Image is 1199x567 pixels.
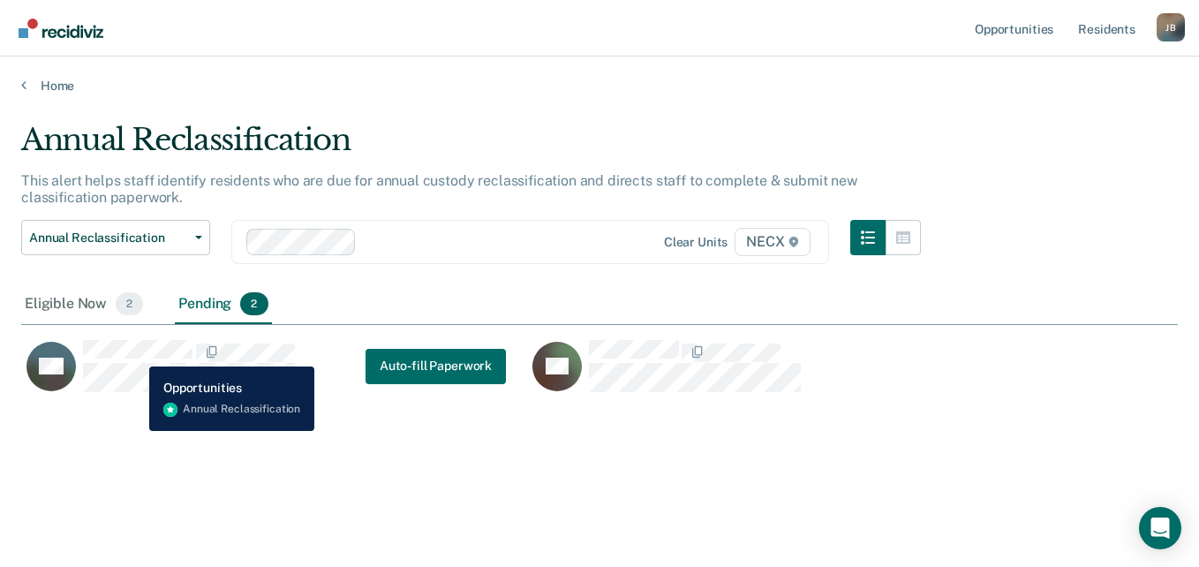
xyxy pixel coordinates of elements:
[735,228,810,256] span: NECX
[21,78,1178,94] a: Home
[116,292,143,315] span: 2
[1157,13,1185,42] div: J B
[19,19,103,38] img: Recidiviz
[21,285,147,324] div: Eligible Now2
[1157,13,1185,42] button: Profile dropdown button
[366,348,506,383] a: Navigate to form link
[21,172,857,206] p: This alert helps staff identify residents who are due for annual custody reclassification and dir...
[21,220,210,255] button: Annual Reclassification
[21,339,527,410] div: CaseloadOpportunityCell-00616844
[664,235,728,250] div: Clear units
[1139,507,1181,549] div: Open Intercom Messenger
[21,122,921,172] div: Annual Reclassification
[240,292,268,315] span: 2
[175,285,271,324] div: Pending2
[527,339,1033,410] div: CaseloadOpportunityCell-00663831
[29,231,188,246] span: Annual Reclassification
[366,348,506,383] button: Auto-fill Paperwork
